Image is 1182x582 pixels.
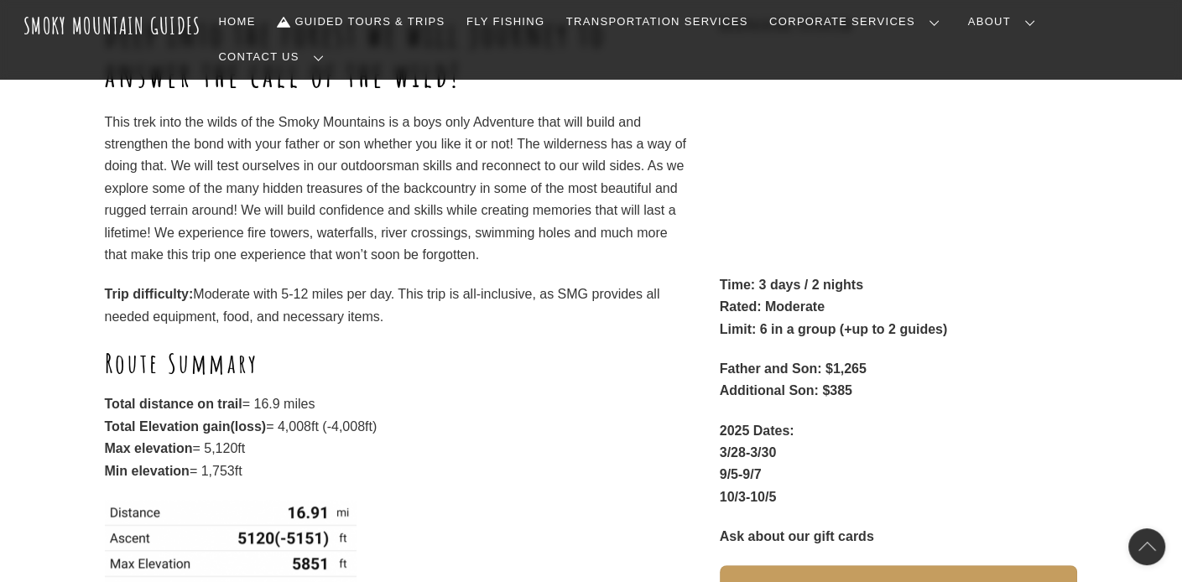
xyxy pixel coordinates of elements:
[720,490,777,504] strong: 10/3-10/5
[105,112,689,267] p: This trek into the wilds of the Smoky Mountains is a boys only Adventure that will build and stre...
[961,4,1049,39] a: About
[105,287,194,301] strong: Trip difficulty:
[105,397,242,411] strong: Total distance on trail
[720,361,867,376] strong: Father and Son: $1,265
[212,4,263,39] a: Home
[212,39,337,75] a: Contact Us
[720,299,825,314] strong: Rated: Moderate
[105,14,689,95] h1: Deep into the forest we will journey to answer the call of the wild!
[105,393,689,482] p: = 16.9 miles = 4,008ft (-4,008ft) = 5,120ft = 1,753ft
[105,346,689,381] h2: Route Summary
[720,424,794,460] strong: 2025 Dates: 3/28-3/30
[720,322,948,336] strong: Limit: 6 in a group (+up to 2 guides)
[720,529,874,543] strong: Ask about our gift cards
[720,278,863,292] strong: Time: 3 days / 2 nights
[270,4,451,39] a: Guided Tours & Trips
[105,464,190,478] strong: Min elevation
[763,4,953,39] a: Corporate Services
[720,467,762,481] strong: 9/5-9/7
[460,4,551,39] a: Fly Fishing
[560,4,754,39] a: Transportation Services
[105,419,267,434] strong: Total Elevation gain(loss)
[720,383,852,398] strong: Additional Son: $385
[105,441,193,455] strong: Max elevation
[23,12,201,39] a: Smoky Mountain Guides
[105,283,689,328] p: Moderate with 5-12 miles per day. This trip is all-inclusive, as SMG provides all needed equipmen...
